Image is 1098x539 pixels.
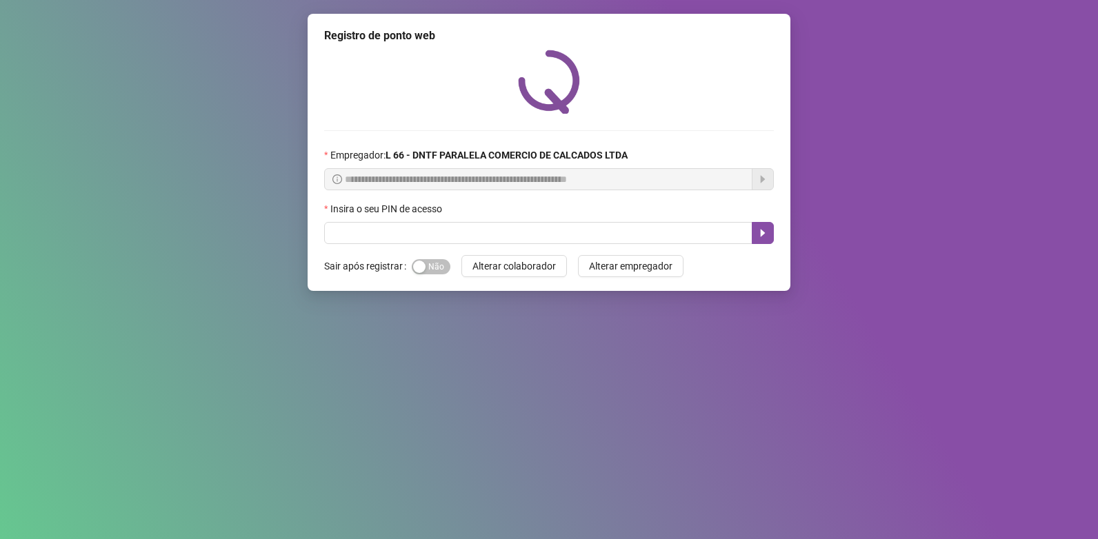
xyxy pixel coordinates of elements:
[324,28,774,44] div: Registro de ponto web
[757,227,768,238] span: caret-right
[330,148,628,163] span: Empregador :
[472,258,556,274] span: Alterar colaborador
[324,255,412,277] label: Sair após registrar
[578,255,683,277] button: Alterar empregador
[589,258,672,274] span: Alterar empregador
[324,201,451,216] label: Insira o seu PIN de acesso
[518,50,580,114] img: QRPoint
[386,150,628,161] strong: L 66 - DNTF PARALELA COMERCIO DE CALCADOS LTDA
[332,174,342,184] span: info-circle
[461,255,567,277] button: Alterar colaborador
